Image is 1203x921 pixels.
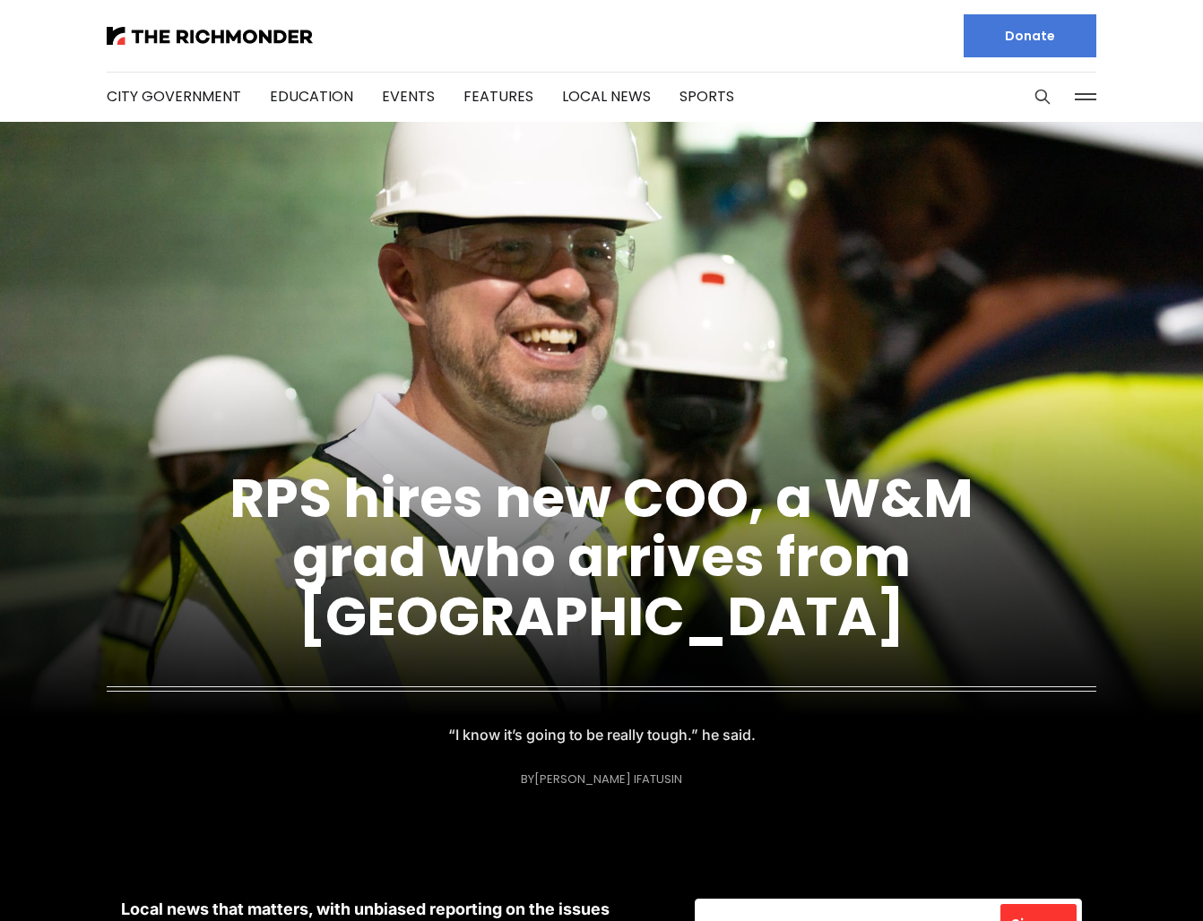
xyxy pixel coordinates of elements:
img: The Richmonder [107,27,313,45]
a: Local News [562,86,651,107]
a: [PERSON_NAME] Ifatusin [534,770,682,788]
a: RPS hires new COO, a W&M grad who arrives from [GEOGRAPHIC_DATA] [229,460,974,654]
p: “I know it’s going to be really tough.” he said. [458,722,745,747]
a: Features [463,86,533,107]
a: Donate [964,14,1096,57]
div: By [521,772,682,786]
a: Events [382,86,435,107]
a: City Government [107,86,241,107]
a: Education [270,86,353,107]
button: Search this site [1029,83,1056,110]
a: Sports [679,86,734,107]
